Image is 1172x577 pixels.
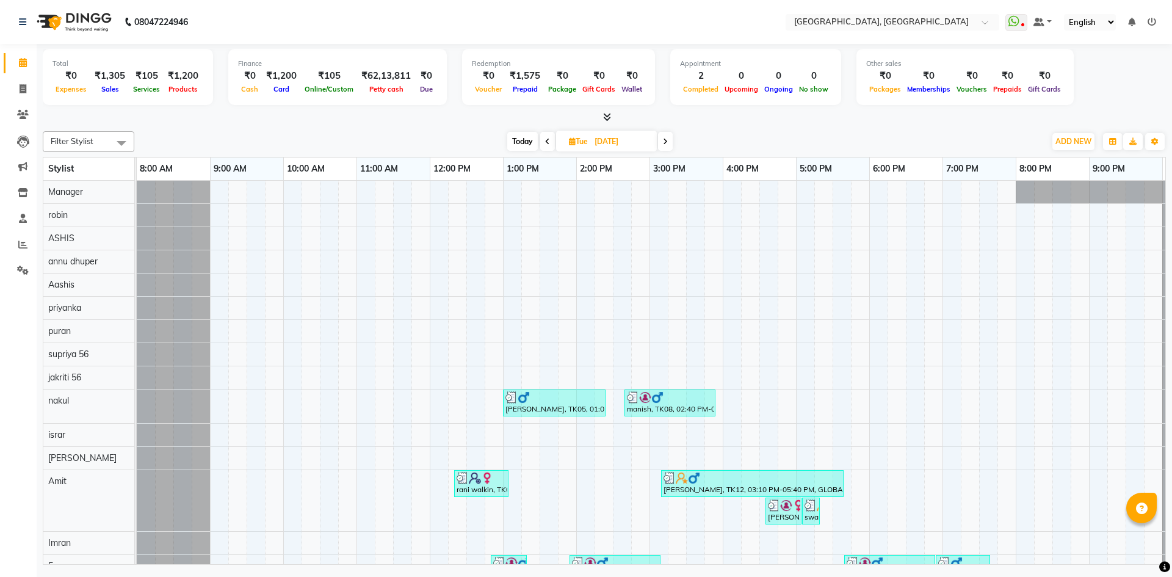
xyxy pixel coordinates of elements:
[48,452,117,463] span: [PERSON_NAME]
[302,69,356,83] div: ₹105
[618,69,645,83] div: ₹0
[48,325,71,336] span: puran
[51,136,93,146] span: Filter Stylist
[48,537,71,548] span: Imran
[545,69,579,83] div: ₹0
[357,160,401,178] a: 11:00 AM
[52,59,203,69] div: Total
[626,391,714,415] div: manish, TK08, 02:40 PM-03:55 PM, Hair - Artist ([DEMOGRAPHIC_DATA]) (₹1000),Hair - [PERSON_NAME] ...
[990,85,1025,93] span: Prepaids
[1055,137,1091,146] span: ADD NEW
[366,85,407,93] span: Petty cash
[137,160,176,178] a: 8:00 AM
[504,391,604,415] div: [PERSON_NAME], TK05, 01:00 PM-02:25 PM, Hair - Artist ([DEMOGRAPHIC_DATA]) (₹1000),Hair - [PERSON...
[761,69,796,83] div: 0
[579,69,618,83] div: ₹0
[455,472,507,495] div: rani walkin, TK03, 12:20 PM-01:05 PM, Hair - Creative Artist ([DEMOGRAPHIC_DATA]) (₹2000)
[866,85,904,93] span: Packages
[767,499,800,523] div: [PERSON_NAME], TK10, 04:35 PM-05:05 PM, Hair - Flat Iron/Curls (₹1500)
[48,302,81,313] span: priyanka
[31,5,115,39] img: logo
[680,69,722,83] div: 2
[134,5,188,39] b: 08047224946
[163,69,203,83] div: ₹1,200
[52,85,90,93] span: Expenses
[904,85,953,93] span: Memberships
[953,69,990,83] div: ₹0
[1121,528,1160,565] iframe: chat widget
[238,85,261,93] span: Cash
[1016,160,1055,178] a: 8:00 PM
[504,160,542,178] a: 1:00 PM
[472,59,645,69] div: Redemption
[48,429,65,440] span: israr
[416,69,437,83] div: ₹0
[1025,69,1064,83] div: ₹0
[130,85,163,93] span: Services
[505,69,545,83] div: ₹1,575
[261,69,302,83] div: ₹1,200
[130,69,163,83] div: ₹105
[545,85,579,93] span: Package
[52,69,90,83] div: ₹0
[797,160,835,178] a: 5:00 PM
[48,256,98,267] span: annu dhuper
[803,499,819,523] div: swati walkin, TK09, 05:05 PM-05:07 PM, RETOUCH (₹1500)
[870,160,908,178] a: 6:00 PM
[943,160,982,178] a: 7:00 PM
[796,85,831,93] span: No show
[302,85,356,93] span: Online/Custom
[48,209,68,220] span: robin
[723,160,762,178] a: 4:00 PM
[472,69,505,83] div: ₹0
[48,186,83,197] span: Manager
[579,85,618,93] span: Gift Cards
[48,561,78,572] span: Farman
[48,233,74,244] span: ASHIS
[238,59,437,69] div: Finance
[990,69,1025,83] div: ₹0
[98,85,122,93] span: Sales
[48,279,74,290] span: Aashis
[1090,160,1128,178] a: 9:00 PM
[618,85,645,93] span: Wallet
[417,85,436,93] span: Due
[284,160,328,178] a: 10:00 AM
[591,132,652,151] input: 2025-09-30
[650,160,689,178] a: 3:00 PM
[507,132,538,151] span: Today
[48,372,81,383] span: jakriti 56
[510,85,541,93] span: Prepaid
[430,160,474,178] a: 12:00 PM
[1025,85,1064,93] span: Gift Cards
[165,85,201,93] span: Products
[577,160,615,178] a: 2:00 PM
[761,85,796,93] span: Ongoing
[48,395,69,406] span: nakul
[722,85,761,93] span: Upcoming
[90,69,130,83] div: ₹1,305
[662,472,842,495] div: [PERSON_NAME], TK12, 03:10 PM-05:40 PM, GLOBAL COLOUR (₹4500)
[1052,133,1094,150] button: ADD NEW
[796,69,831,83] div: 0
[722,69,761,83] div: 0
[356,69,416,83] div: ₹62,13,811
[566,137,591,146] span: Tue
[866,69,904,83] div: ₹0
[472,85,505,93] span: Voucher
[953,85,990,93] span: Vouchers
[211,160,250,178] a: 9:00 AM
[680,59,831,69] div: Appointment
[866,59,1064,69] div: Other sales
[680,85,722,93] span: Completed
[904,69,953,83] div: ₹0
[48,349,89,360] span: supriya 56
[238,69,261,83] div: ₹0
[48,476,67,487] span: Amit
[270,85,292,93] span: Card
[48,163,74,174] span: Stylist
